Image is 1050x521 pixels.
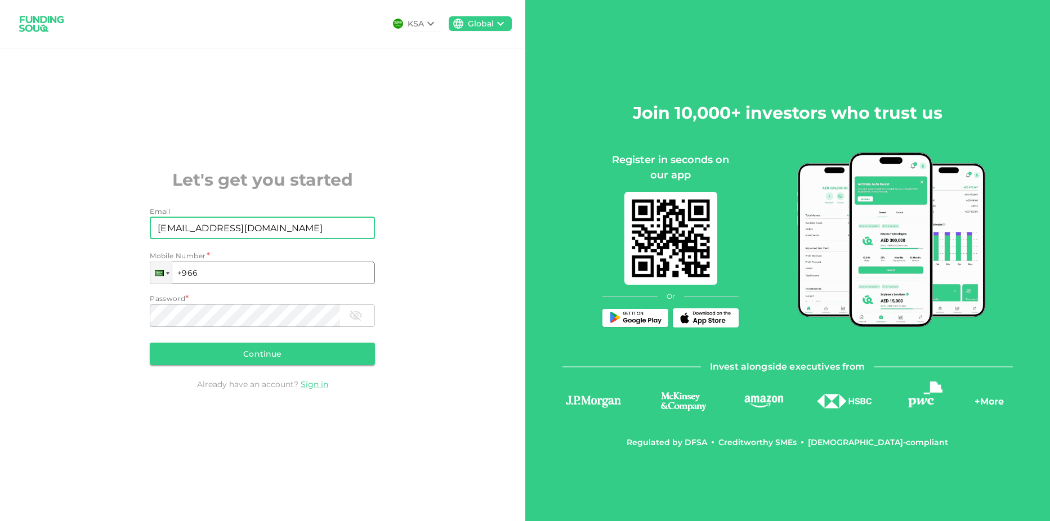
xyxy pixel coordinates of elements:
[667,291,675,302] span: Or
[150,217,363,239] input: email
[301,379,328,389] a: Sign in
[624,192,717,285] img: mobile-app
[150,343,375,365] button: Continue
[710,359,865,375] span: Invest alongside executives from
[633,100,942,125] h2: Join 10,000+ investors who trust us
[468,18,494,30] div: Global
[150,262,172,284] div: Saudi Arabia: + 966
[743,394,785,408] img: logo
[602,152,739,183] div: Register in seconds on our app
[562,393,624,409] img: logo
[150,294,185,303] span: Password
[150,207,170,215] span: Email
[150,250,205,262] span: Mobile Number
[393,19,403,29] img: flag-sa.b9a346574cdc8950dd34b50780441f57.svg
[816,394,873,409] img: logo
[627,437,707,448] div: Regulated by DFSA
[408,18,424,30] div: KSA
[650,390,717,412] img: logo
[150,167,375,192] h2: Let's get you started
[678,311,734,325] img: App Store
[607,312,664,325] img: Play Store
[150,379,375,390] div: Already have an account?
[718,437,797,448] div: Creditworthy SMEs
[14,9,70,39] img: logo
[797,152,986,327] img: mobile-app
[908,381,942,407] img: logo
[150,262,375,284] input: 1 (702) 123-4567
[975,395,1004,414] div: + More
[150,304,340,327] input: password
[808,437,948,448] div: [DEMOGRAPHIC_DATA]-compliant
